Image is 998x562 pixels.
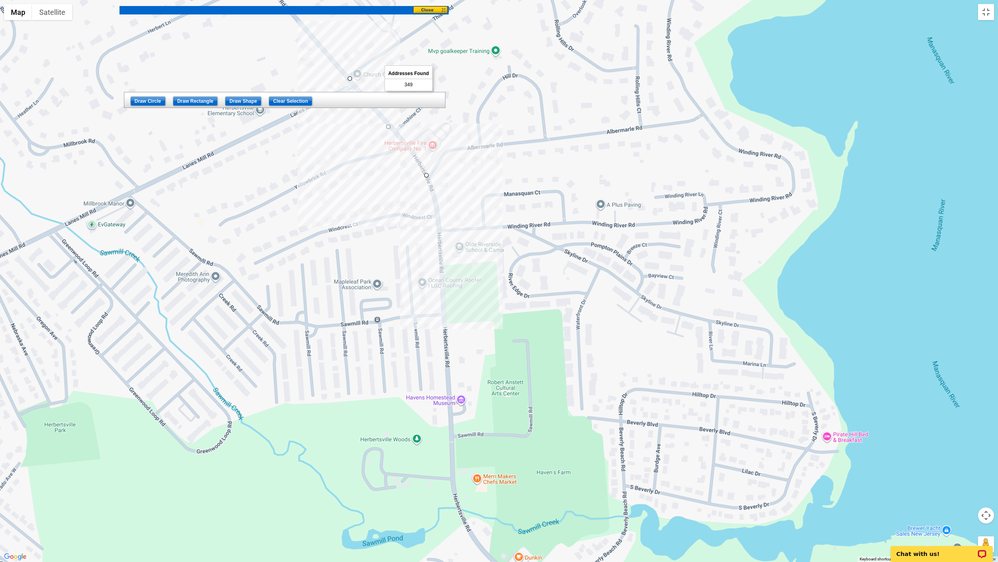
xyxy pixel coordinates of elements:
input: Draw Shape [225,96,261,106]
input: Draw Rectangle [173,96,218,106]
input: Clear Selection [269,96,312,106]
span: 349 [405,81,413,88]
input: Draw Circle [130,96,166,106]
span: Addresses Found [385,68,432,79]
iframe: LiveChat chat widget [885,537,998,562]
